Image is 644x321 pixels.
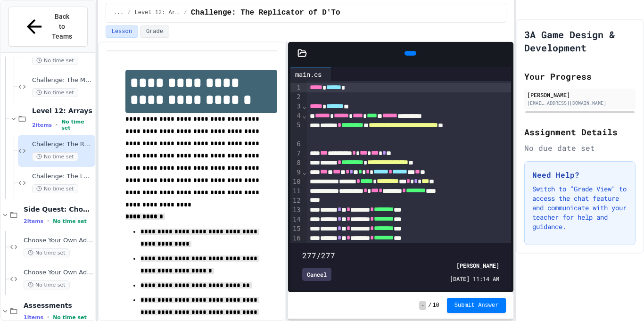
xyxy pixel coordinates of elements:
span: No time set [32,152,78,161]
span: Level 12: Arrays [135,9,180,16]
span: No time set [24,280,70,289]
span: Back to Teams [51,12,73,41]
div: [PERSON_NAME] [456,261,499,270]
span: Fold line [302,102,307,110]
h2: Your Progress [524,70,636,83]
h3: Need Help? [532,169,627,181]
div: 16 [290,234,302,243]
span: No time set [24,248,70,257]
div: 6 [290,140,302,149]
span: ... [114,9,124,16]
span: 10 [432,302,439,309]
span: - [419,301,426,310]
h2: Assignment Details [524,125,636,139]
div: 277/277 [302,250,500,261]
span: Challenge: The Magic [PERSON_NAME] [32,76,93,84]
p: Switch to "Grade View" to access the chat feature and communicate with your teacher for help and ... [532,184,627,231]
span: No time set [61,119,93,131]
div: [EMAIL_ADDRESS][DOMAIN_NAME] [527,99,633,107]
div: 11 [290,187,302,196]
div: [PERSON_NAME] [527,91,633,99]
div: 7 [290,149,302,158]
span: No time set [32,56,78,65]
div: 4 [290,111,302,121]
span: No time set [32,88,78,97]
div: 2 [290,92,302,102]
div: 5 [290,121,302,140]
div: 14 [290,215,302,224]
h1: 3A Game Design & Development [524,28,636,54]
span: Level 12: Arrays [32,107,93,115]
span: • [47,217,49,225]
span: / [127,9,131,16]
div: main.cs [290,67,331,81]
span: 1 items [24,314,43,321]
button: Lesson [106,25,138,38]
span: • [47,313,49,321]
button: Back to Teams [8,7,88,47]
span: Submit Answer [454,302,499,309]
div: 15 [290,224,302,234]
div: Cancel [302,268,331,281]
div: 10 [290,177,302,187]
button: Grade [140,25,169,38]
div: No due date set [524,142,636,154]
span: 2 items [24,218,43,224]
span: Challenge: The Replicator of D'To [32,140,93,148]
div: main.cs [290,69,326,79]
div: 9 [290,168,302,177]
button: Submit Answer [447,298,506,313]
span: / [428,302,431,309]
span: Challenge: The Replicator of D'To [191,7,340,18]
span: Fold line [302,112,307,119]
span: Choose Your Own Adventure (Arrays) [24,237,93,245]
span: Choose Your Own Adventure (Part 1) [24,269,93,277]
span: [DATE] 11:14 AM [450,274,499,283]
div: 13 [290,206,302,215]
span: No time set [53,218,87,224]
div: 1 [290,83,302,92]
span: Challenge: The Laws of Freach [32,173,93,181]
span: Side Quest: Choose Your Own Adventure [24,205,93,214]
span: 2 items [32,122,52,128]
div: 3 [290,102,302,111]
span: / [184,9,187,16]
span: No time set [32,184,78,193]
div: 8 [290,158,302,168]
div: 12 [290,196,302,206]
span: • [56,121,58,129]
span: No time set [53,314,87,321]
span: Fold line [302,168,307,176]
span: Assessments [24,301,93,310]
